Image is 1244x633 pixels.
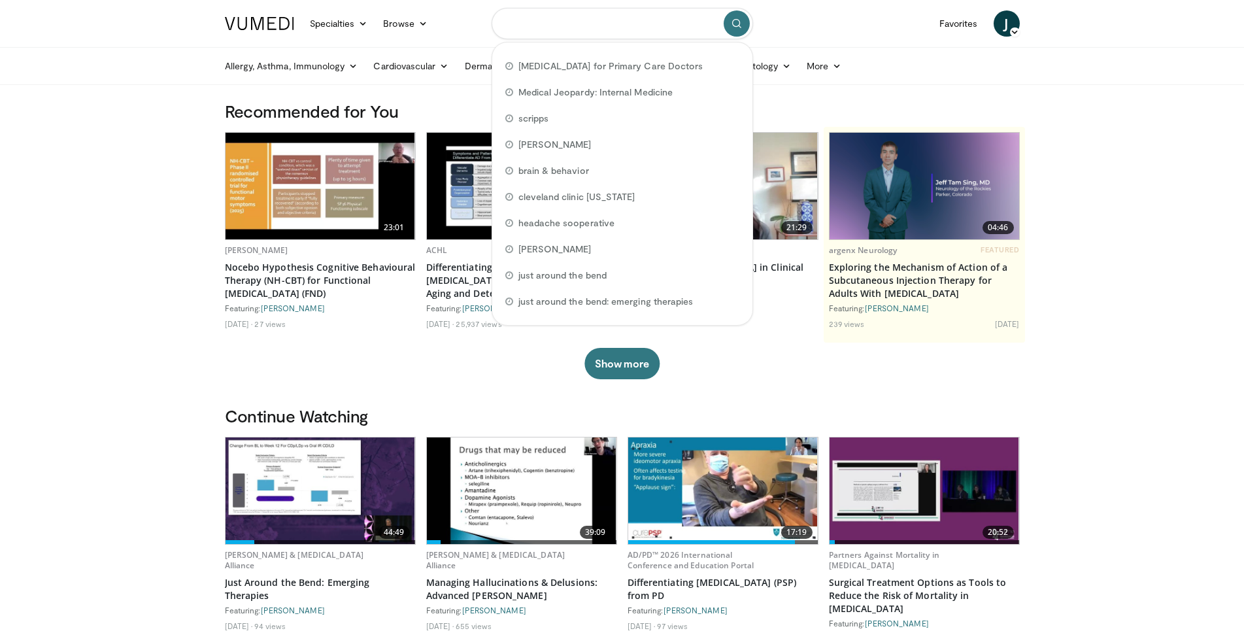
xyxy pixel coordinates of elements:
li: [DATE] [225,318,253,329]
a: [PERSON_NAME] [462,606,526,615]
a: [PERSON_NAME] & [MEDICAL_DATA] Alliance [426,549,565,571]
button: Show more [584,348,660,379]
span: just around the bend [518,269,607,282]
li: 97 views [657,621,688,631]
a: 20:52 [830,437,1019,544]
a: Specialties [302,10,376,37]
span: 23:01 [378,221,410,234]
a: J [994,10,1020,37]
a: ACHL [426,245,447,256]
span: Medical Jeopardy: Internal Medicine [518,86,673,99]
div: Featuring: [829,303,1020,313]
a: [PERSON_NAME] [865,303,929,313]
div: Featuring: [829,618,1020,628]
a: 57:44 [427,133,616,239]
a: 04:46 [830,133,1019,239]
span: [PERSON_NAME] [518,243,592,256]
span: 21:29 [781,221,813,234]
a: [PERSON_NAME] [261,606,325,615]
img: 72b209f8-bd99-4496-926d-8bf6fe83c85e.620x360_q85_upscale.jpg [628,437,818,544]
a: [PERSON_NAME] & [MEDICAL_DATA] Alliance [225,549,364,571]
a: 44:49 [226,437,415,544]
span: 39:09 [580,526,611,539]
img: VuMedi Logo [225,17,294,30]
a: Nocebo Hypothesis Cognitive Behavioural Therapy (NH-CBT) for Functional [MEDICAL_DATA] (FND) [225,261,416,300]
a: Differentiating Early Signs of [MEDICAL_DATA] From Normal Signs of Aging and Determining Best Nex... [426,261,617,300]
div: Featuring: [225,605,416,615]
div: Featuring: [426,303,617,313]
span: 17:19 [781,526,813,539]
img: 6b1da22f-cba0-4b41-ba77-bfb259aebb9b.620x360_q85_upscale.jpg [226,133,415,239]
li: 27 views [254,318,286,329]
h3: Recommended for You [225,101,1020,122]
a: [PERSON_NAME] [261,303,325,313]
li: 655 views [456,621,492,631]
a: Partners Against Mortality in [MEDICAL_DATA] [829,549,939,571]
a: Just Around the Bend: Emerging Therapies [225,576,416,602]
a: 23:01 [226,133,415,239]
span: headache sooperative [518,216,614,230]
li: [DATE] [426,318,454,329]
li: 239 views [829,318,865,329]
span: just around the bend: emerging therapies [518,295,694,308]
div: Featuring: [628,605,818,615]
a: Dermatology [457,53,539,79]
li: [DATE] [995,318,1020,329]
a: Allergy, Asthma, Immunology [217,53,366,79]
input: Search topics, interventions [492,8,753,39]
span: 20:52 [983,526,1014,539]
img: 4d22ee34-234b-4e8d-98de-7528fbaa7da7.png.620x360_q85_upscale.png [830,133,1019,239]
a: Favorites [932,10,986,37]
a: [PERSON_NAME] [664,606,728,615]
img: 1c6bfd0a-a69d-49fa-b080-5456773eb962.620x360_q85_upscale.jpg [226,437,415,544]
a: [PERSON_NAME] [225,245,288,256]
span: scripps [518,112,549,125]
span: [MEDICAL_DATA] for Primary Care Doctors [518,60,703,73]
span: FEATURED [981,245,1019,254]
a: Exploring the Mechanism of Action of a Subcutaneous Injection Therapy for Adults With [MEDICAL_DATA] [829,261,1020,300]
li: 94 views [254,621,286,631]
a: Managing Hallucinations & Delusions: Advanced [PERSON_NAME] [426,576,617,602]
li: [DATE] [225,621,253,631]
a: Browse [375,10,435,37]
span: brain & behavior [518,164,589,177]
a: Cardiovascular [365,53,456,79]
li: [DATE] [628,621,656,631]
a: [PERSON_NAME] [462,303,526,313]
a: Differentiating [MEDICAL_DATA] (PSP) from PD [628,576,818,602]
a: AD/PD™ 2026 International Conference and Education Portal [628,549,754,571]
span: [PERSON_NAME] [518,138,592,151]
a: Rheumatology [710,53,799,79]
li: 25,937 views [456,318,501,329]
h3: Continue Watching [225,405,1020,426]
span: 04:46 [983,221,1014,234]
div: Featuring: [426,605,617,615]
a: Surgical Treatment Options as Tools to Reduce the Risk of Mortality in [MEDICAL_DATA] [829,576,1020,615]
img: 63127b63-4023-4987-9571-b0f184a6f639.620x360_q85_upscale.jpg [830,437,1019,544]
a: argenx Neurology [829,245,898,256]
li: [DATE] [426,621,454,631]
img: 599f3ee4-8b28-44a1-b622-e2e4fac610ae.620x360_q85_upscale.jpg [427,133,616,239]
span: 44:49 [378,526,410,539]
a: 17:19 [628,437,818,544]
a: 39:09 [427,437,616,544]
a: [PERSON_NAME] [865,619,929,628]
span: cleveland clinic [US_STATE] [518,190,635,203]
img: 9557fc20-9d1a-43df-8429-c71a1786c465.620x360_q85_upscale.jpg [427,437,616,544]
a: More [799,53,849,79]
div: Featuring: [225,303,416,313]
